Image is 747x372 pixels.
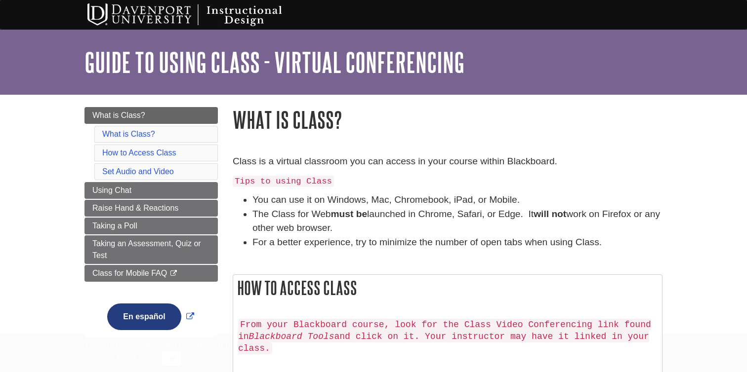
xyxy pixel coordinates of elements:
[105,312,196,321] a: Link opens in new window
[92,204,178,212] span: Raise Hand & Reactions
[238,319,651,354] code: From your Blackboard course, look for the Class Video Conferencing link found in and click on it....
[252,193,663,207] li: You can use it on Windows, Mac, Chromebook, iPad, or Mobile.
[331,209,368,219] strong: must be
[84,200,218,217] a: Raise Hand & Reactions
[534,209,566,219] strong: will not
[233,107,663,132] h1: What is Class?
[84,218,218,234] a: Taking a Poll
[233,154,663,169] p: Class is a virtual classroom you can access in your course within Blackboard.
[102,130,155,138] a: What is Class?
[92,186,131,194] span: Using Chat
[92,111,145,119] span: What is Class?
[92,269,167,277] span: Class for Mobile FAQ
[84,107,218,124] a: What is Class?
[84,107,218,347] div: Guide Page Menu
[80,2,317,27] img: Davenport University Instructional Design
[233,176,334,187] code: Tips to using Class
[102,149,176,157] a: How to Access Class
[252,207,663,236] li: The Class for Web launched in Chrome, Safari, or Edge. It work on Firefox or any other web browser.
[84,182,218,199] a: Using Chat
[107,303,181,330] button: En español
[84,265,218,282] a: Class for Mobile FAQ
[249,332,334,341] em: Blackboard Tools
[92,239,201,260] span: Taking an Assessment, Quiz or Test
[169,270,178,277] i: This link opens in a new window
[102,167,174,176] a: Set Audio and Video
[92,222,137,230] span: Taking a Poll
[84,47,464,77] a: Guide to Using Class - Virtual Conferencing
[84,235,218,264] a: Taking an Assessment, Quiz or Test
[252,235,663,250] li: For a better experience, try to minimize the number of open tabs when using Class.
[233,275,662,301] h2: How to Access Class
